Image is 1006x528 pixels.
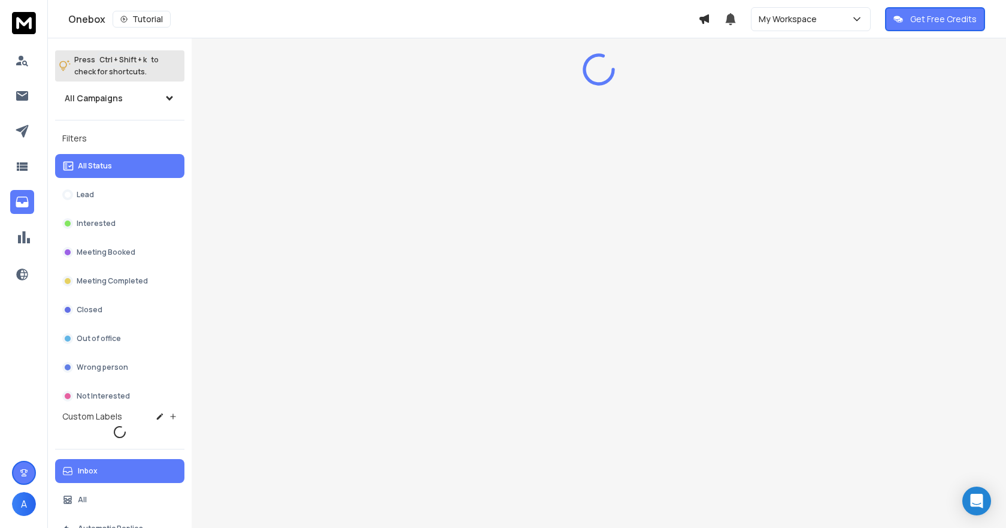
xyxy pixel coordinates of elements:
p: Meeting Completed [77,276,148,286]
p: Inbox [78,466,98,476]
p: Press to check for shortcuts. [74,54,159,78]
button: Wrong person [55,355,184,379]
p: Meeting Booked [77,248,135,257]
button: All [55,488,184,512]
button: Inbox [55,459,184,483]
button: A [12,492,36,516]
p: Closed [77,305,102,315]
p: Out of office [77,334,121,343]
button: Interested [55,212,184,236]
div: Onebox [68,11,698,28]
h3: Custom Labels [62,411,122,423]
p: Wrong person [77,363,128,372]
p: Get Free Credits [910,13,977,25]
button: Out of office [55,327,184,351]
p: My Workspace [759,13,822,25]
div: Open Intercom Messenger [962,487,991,515]
button: Not Interested [55,384,184,408]
button: All Campaigns [55,86,184,110]
p: Not Interested [77,391,130,401]
p: Interested [77,219,116,228]
p: All Status [78,161,112,171]
h1: All Campaigns [65,92,123,104]
button: Get Free Credits [885,7,985,31]
button: Lead [55,183,184,207]
button: All Status [55,154,184,178]
button: Meeting Booked [55,240,184,264]
button: Closed [55,298,184,322]
p: All [78,495,87,505]
h3: Filters [55,130,184,147]
span: Ctrl + Shift + k [98,53,149,67]
p: Lead [77,190,94,200]
button: Meeting Completed [55,269,184,293]
button: Tutorial [113,11,171,28]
